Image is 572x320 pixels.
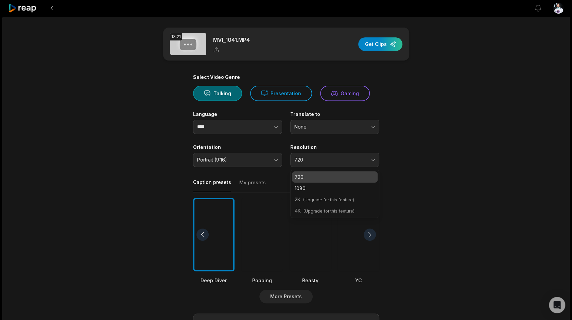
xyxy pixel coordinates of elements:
[259,290,313,303] button: More Presets
[294,124,366,130] span: None
[295,173,375,181] p: 720
[170,33,182,40] div: 13:21
[241,277,283,284] div: Popping
[290,153,379,167] button: 720
[290,144,379,150] label: Resolution
[290,277,331,284] div: Beasty
[193,74,379,80] div: Select Video Genre
[295,207,375,214] p: 4K
[197,157,268,163] span: Portrait (9:16)
[290,120,379,134] button: None
[304,208,354,214] span: (Upgrade for this feature)
[294,157,366,163] span: 720
[193,179,231,192] button: Caption presets
[358,37,402,51] button: Get Clips
[338,277,379,284] div: YC
[193,111,282,117] label: Language
[193,86,242,101] button: Talking
[549,297,565,313] div: Open Intercom Messenger
[193,277,235,284] div: Deep Diver
[250,86,312,101] button: Presentation
[213,36,250,44] p: MVI_1041.MP4
[320,86,370,101] button: Gaming
[303,197,354,202] span: (Upgrade for this feature)
[295,185,375,192] p: 1080
[193,144,282,150] label: Orientation
[239,179,266,192] button: My presets
[193,153,282,167] button: Portrait (9:16)
[290,170,379,218] div: 720
[295,196,375,203] p: 2K
[290,111,379,117] label: Translate to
